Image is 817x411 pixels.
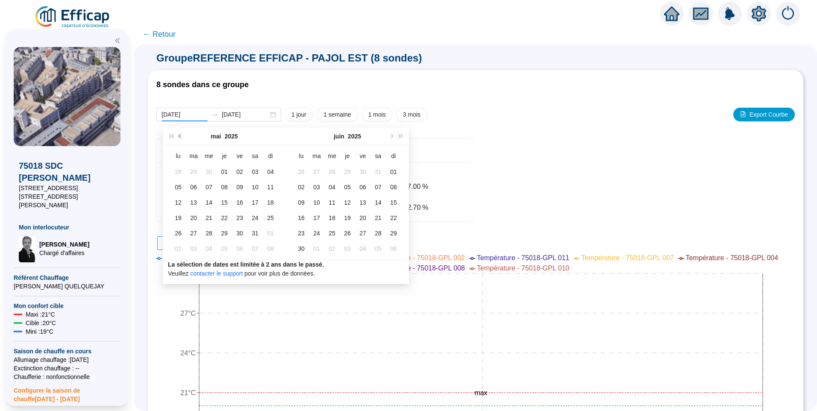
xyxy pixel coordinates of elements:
[477,254,569,261] span: Température - 75018-GPL 011
[201,226,217,241] td: 2025-05-28
[219,244,229,254] div: 05
[309,164,324,179] td: 2025-05-27
[204,213,214,223] div: 21
[188,182,199,192] div: 06
[219,197,229,208] div: 15
[358,197,368,208] div: 13
[14,273,120,282] span: Référent Chauffage
[342,244,353,254] div: 03
[247,149,263,164] th: sa
[156,80,249,89] span: 8 sondes dans ce groupe
[14,364,120,373] span: Exctinction chauffage : --
[693,6,708,21] span: fund
[201,210,217,226] td: 2025-05-21
[324,226,340,241] td: 2025-06-25
[232,179,247,195] td: 2025-05-09
[26,310,55,319] span: Maxi : 21 °C
[222,110,268,119] input: Date de fin
[294,149,309,164] th: lu
[148,51,803,65] span: Groupe REFERENCE EFFICAP - PAJOL EST (8 sondes)
[204,228,214,238] div: 28
[373,254,465,261] span: Température - 75018-GPL 002
[232,210,247,226] td: 2025-05-23
[235,244,245,254] div: 06
[173,244,183,254] div: 02
[664,6,679,21] span: home
[188,213,199,223] div: 20
[186,195,201,210] td: 2025-05-13
[247,195,263,210] td: 2025-05-17
[186,241,201,256] td: 2025-06-03
[324,164,340,179] td: 2025-05-28
[370,195,386,210] td: 2025-06-14
[327,182,337,192] div: 04
[477,264,569,272] span: Température - 75018-GPL 010
[186,164,201,179] td: 2025-04-29
[219,213,229,223] div: 22
[235,197,245,208] div: 16
[358,244,368,254] div: 04
[217,210,232,226] td: 2025-05-22
[403,110,420,119] span: 3 mois
[327,167,337,177] div: 28
[388,244,399,254] div: 06
[19,192,115,209] span: [STREET_ADDRESS][PERSON_NAME]
[180,310,196,317] tspan: 27°C
[386,210,401,226] td: 2025-06-22
[180,349,196,357] tspan: 24°C
[263,241,278,256] td: 2025-06-08
[324,195,340,210] td: 2025-06-11
[265,228,276,238] div: 01
[373,182,383,192] div: 07
[294,241,309,256] td: 2025-06-30
[751,6,767,21] span: setting
[309,195,324,210] td: 2025-06-10
[235,182,245,192] div: 09
[247,164,263,179] td: 2025-05-03
[212,111,218,118] span: to
[217,226,232,241] td: 2025-05-29
[312,167,322,177] div: 27
[386,164,401,179] td: 2025-06-01
[170,149,186,164] th: lu
[395,171,463,180] div: Max
[265,182,276,192] div: 11
[14,302,120,310] span: Mon confort cible
[309,149,324,164] th: ma
[355,164,370,179] td: 2025-05-30
[312,182,322,192] div: 03
[355,179,370,195] td: 2025-06-06
[170,210,186,226] td: 2025-05-19
[388,167,399,177] div: 01
[342,228,353,238] div: 26
[324,241,340,256] td: 2025-07-02
[386,195,401,210] td: 2025-06-15
[340,226,355,241] td: 2025-06-26
[327,228,337,238] div: 25
[358,228,368,238] div: 27
[312,228,322,238] div: 24
[358,182,368,192] div: 06
[250,197,260,208] div: 17
[235,213,245,223] div: 23
[317,108,358,121] button: 1 semaine
[386,128,396,145] button: Mois suivant (PageDown)
[26,319,56,327] span: Cible : 20 °C
[370,226,386,241] td: 2025-06-28
[386,226,401,241] td: 2025-06-29
[386,179,401,195] td: 2025-06-08
[263,195,278,210] td: 2025-05-18
[733,108,795,121] button: Export Courbe
[294,210,309,226] td: 2025-06-16
[355,241,370,256] td: 2025-07-04
[212,111,218,118] span: swap-right
[170,226,186,241] td: 2025-05-26
[162,110,208,119] input: Date de début
[14,347,120,355] span: Saison de chauffe en cours
[186,226,201,241] td: 2025-05-27
[340,195,355,210] td: 2025-06-12
[250,228,260,238] div: 31
[217,149,232,164] th: je
[718,2,742,26] img: alerts
[188,244,199,254] div: 03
